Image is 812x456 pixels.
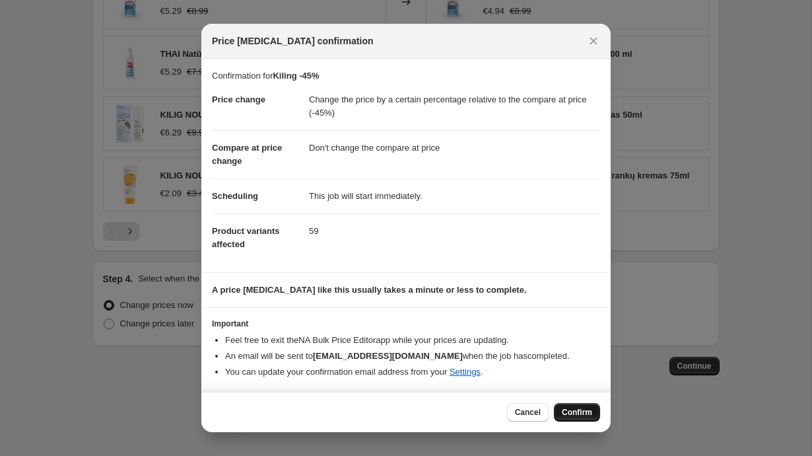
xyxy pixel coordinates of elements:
b: A price [MEDICAL_DATA] like this usually takes a minute or less to complete. [212,285,527,295]
dd: 59 [309,213,600,248]
span: Cancel [515,407,541,418]
span: Compare at price change [212,143,282,166]
button: Confirm [554,403,600,422]
b: [EMAIL_ADDRESS][DOMAIN_NAME] [313,351,463,361]
span: Price change [212,95,265,104]
button: Close [584,32,603,50]
span: Scheduling [212,191,258,201]
dd: This job will start immediately. [309,178,600,213]
span: Confirm [562,407,592,418]
li: An email will be sent to when the job has completed . [225,350,600,363]
dd: Change the price by a certain percentage relative to the compare at price (-45%) [309,83,600,130]
dd: Don't change the compare at price [309,130,600,165]
b: Kiling -45% [273,71,319,81]
li: Feel free to exit the NA Bulk Price Editor app while your prices are updating. [225,334,600,347]
li: You can update your confirmation email address from your . [225,365,600,379]
span: Price [MEDICAL_DATA] confirmation [212,34,374,48]
button: Cancel [507,403,549,422]
h3: Important [212,319,600,329]
a: Settings [450,367,481,377]
p: Confirmation for [212,69,600,83]
span: Product variants affected [212,226,280,249]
